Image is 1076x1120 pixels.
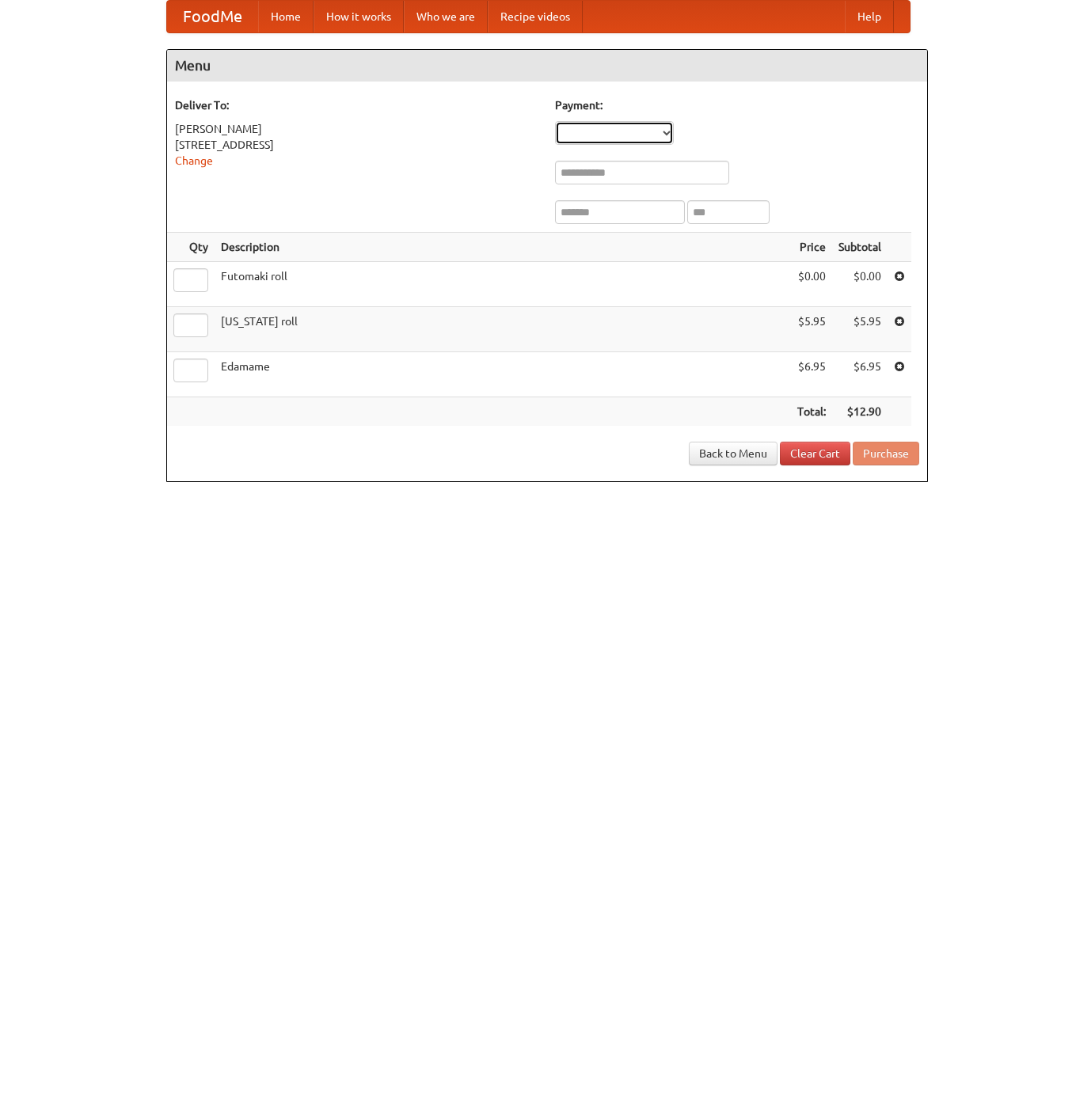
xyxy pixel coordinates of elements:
h4: Menu [167,50,927,82]
td: $5.95 [791,307,832,352]
h5: Payment: [555,97,919,113]
a: FoodMe [167,1,258,32]
th: Subtotal [832,233,888,262]
td: $0.00 [832,262,888,307]
td: $6.95 [791,352,832,397]
td: $5.95 [832,307,888,352]
a: Home [258,1,314,32]
a: Who we are [404,1,488,32]
h5: Deliver To: [175,97,539,113]
div: [PERSON_NAME] [175,121,539,137]
a: How it works [314,1,404,32]
th: $12.90 [832,397,888,427]
button: Purchase [853,442,919,465]
div: [STREET_ADDRESS] [175,137,539,153]
a: Clear Cart [780,442,850,465]
th: Price [791,233,832,262]
td: [US_STATE] roll [215,307,791,352]
th: Total: [791,397,832,427]
th: Description [215,233,791,262]
a: Change [175,154,213,167]
td: $6.95 [832,352,888,397]
a: Recipe videos [488,1,583,32]
td: Futomaki roll [215,262,791,307]
td: Edamame [215,352,791,397]
td: $0.00 [791,262,832,307]
a: Help [845,1,894,32]
a: Back to Menu [689,442,778,465]
th: Qty [167,233,215,262]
